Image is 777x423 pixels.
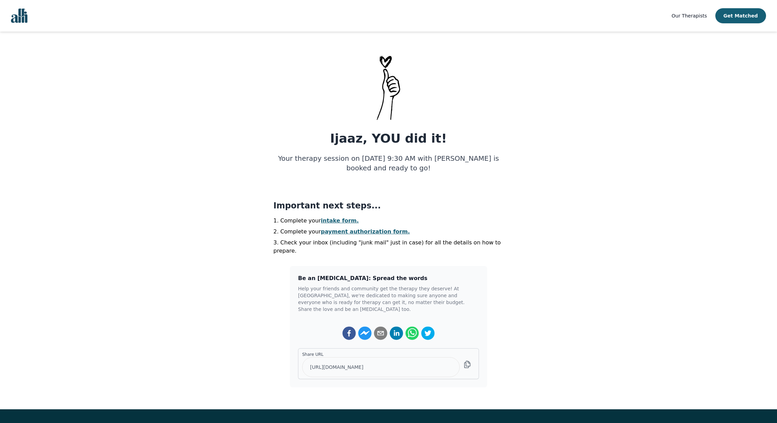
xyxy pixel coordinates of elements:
[273,217,504,225] li: Complete your
[298,285,479,313] p: Help your friends and community get the therapy they deserve! At [GEOGRAPHIC_DATA], we're dedicat...
[330,132,447,145] h1: Ijaaz, YOU did it!
[374,326,387,340] button: email
[671,12,707,20] a: Our Therapists
[371,53,406,121] img: Thank-You-_1_uatste.png
[273,239,504,255] li: Check your inbox (including "junk mail" just in case) for all the details on how to prepare.
[302,352,460,357] label: Share URL
[273,154,504,173] h5: Your therapy session on [DATE] 9:30 AM with [PERSON_NAME] is booked and ready to go!
[321,228,410,235] a: payment authorization form.
[715,8,766,23] button: Get Matched
[273,200,504,211] h3: Important next steps...
[342,326,356,340] button: facebook
[358,326,372,340] button: facebookmessenger
[421,326,435,340] button: twitter
[11,9,27,23] img: alli logo
[390,326,403,340] button: linkedin
[298,274,479,282] h3: Be an [MEDICAL_DATA]: Spread the words
[273,228,504,236] li: Complete your
[671,13,707,19] span: Our Therapists
[321,217,359,224] a: intake form.
[405,326,419,340] button: whatsapp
